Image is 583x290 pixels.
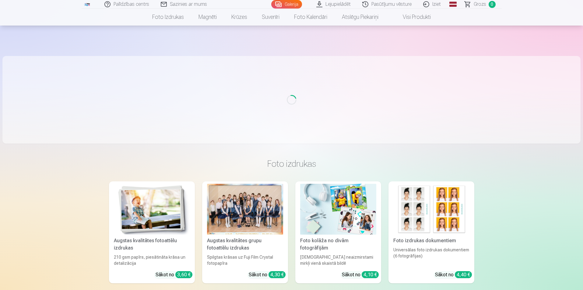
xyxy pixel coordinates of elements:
div: Spilgtas krāsas uz Fuji Film Crystal fotopapīra [205,254,286,266]
a: Augstas kvalitātes fotoattēlu izdrukasAugstas kvalitātes fotoattēlu izdrukas210 gsm papīrs, piesā... [109,181,195,283]
div: Augstas kvalitātes grupu fotoattēlu izdrukas [205,237,286,252]
img: Foto izdrukas dokumentiem [393,184,469,235]
a: Visi produkti [386,9,438,26]
div: 4,10 € [362,271,379,278]
div: Foto kolāža no divām fotogrāfijām [298,237,379,252]
a: Atslēgu piekariņi [335,9,386,26]
a: Foto izdrukas dokumentiemFoto izdrukas dokumentiemUniversālas foto izdrukas dokumentiem (6 fotogr... [388,181,474,283]
a: Augstas kvalitātes grupu fotoattēlu izdrukasSpilgtas krāsas uz Fuji Film Crystal fotopapīraSākot ... [202,181,288,283]
div: [DEMOGRAPHIC_DATA] neaizmirstami mirkļi vienā skaistā bildē [298,254,379,266]
div: Sākot no [435,271,472,278]
div: 3,60 € [175,271,192,278]
img: Augstas kvalitātes fotoattēlu izdrukas [114,184,190,235]
div: Sākot no [249,271,286,278]
span: 0 [489,1,496,8]
img: Foto kolāža no divām fotogrāfijām [300,184,376,235]
div: 4,30 € [269,271,286,278]
div: Foto izdrukas dokumentiem [391,237,472,244]
div: 4,40 € [455,271,472,278]
h3: Foto izdrukas [114,158,469,169]
div: Sākot no [342,271,379,278]
a: Foto kalendāri [287,9,335,26]
a: Foto kolāža no divām fotogrāfijāmFoto kolāža no divām fotogrāfijām[DEMOGRAPHIC_DATA] neaizmirstam... [295,181,381,283]
a: Foto izdrukas [145,9,191,26]
div: Sākot no [156,271,192,278]
div: Augstas kvalitātes fotoattēlu izdrukas [111,237,192,252]
a: Suvenīri [255,9,287,26]
img: /fa1 [84,2,91,6]
a: Krūzes [224,9,255,26]
div: Universālas foto izdrukas dokumentiem (6 fotogrāfijas) [391,247,472,266]
span: Grozs [474,1,486,8]
a: Magnēti [191,9,224,26]
div: 210 gsm papīrs, piesātināta krāsa un detalizācija [111,254,192,266]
